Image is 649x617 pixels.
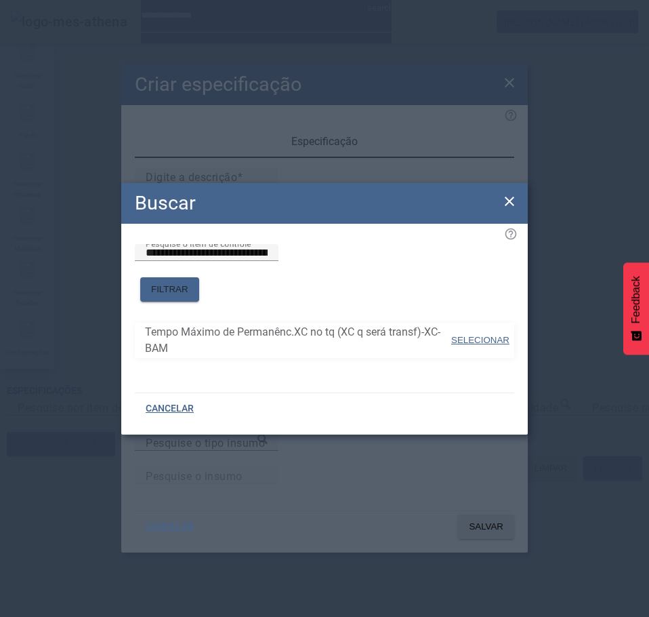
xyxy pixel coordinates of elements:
[630,276,642,323] span: Feedback
[145,324,450,357] span: Tempo Máximo de Permanênc.XC no tq (XC q será transf)-XC-BAM
[135,397,205,421] button: CANCELAR
[146,520,194,534] span: CANCELAR
[135,188,196,218] h2: Buscar
[146,239,251,248] mat-label: Pesquise o item de controle
[469,520,503,534] span: SALVAR
[146,402,194,416] span: CANCELAR
[450,328,511,353] button: SELECIONAR
[623,262,649,355] button: Feedback - Mostrar pesquisa
[135,515,205,539] button: CANCELAR
[140,277,199,302] button: FILTRAR
[151,283,188,296] span: FILTRAR
[451,335,509,345] span: SELECIONAR
[458,515,514,539] button: SALVAR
